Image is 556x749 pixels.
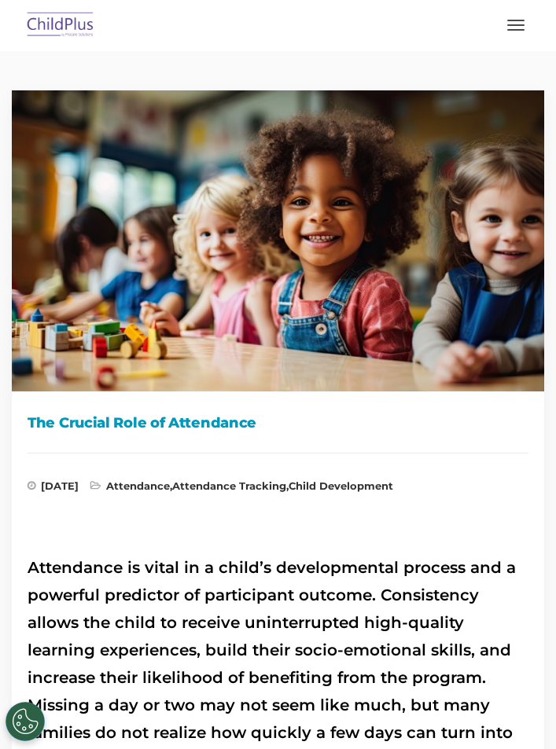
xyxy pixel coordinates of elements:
[28,411,528,435] h1: The Crucial Role of Attendance
[90,481,393,497] span: , ,
[172,479,286,492] a: Attendance Tracking
[28,481,79,497] span: [DATE]
[289,479,393,492] a: Child Development
[6,702,45,741] button: Cookies Settings
[106,479,170,492] a: Attendance
[24,7,98,44] img: ChildPlus by Procare Solutions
